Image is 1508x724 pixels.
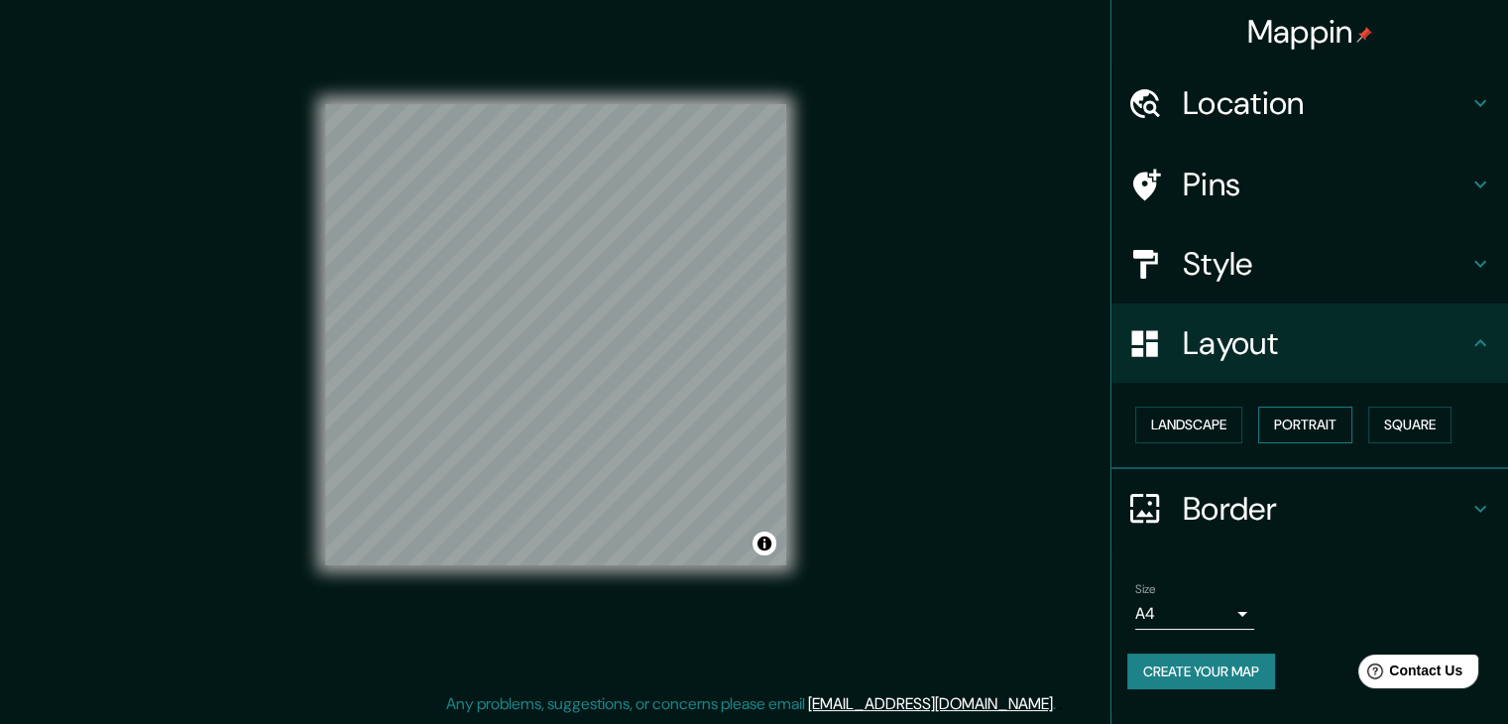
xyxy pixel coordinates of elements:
h4: Style [1183,244,1468,284]
canvas: Map [325,104,786,565]
div: Style [1111,224,1508,303]
iframe: Help widget launcher [1332,647,1486,702]
label: Size [1135,580,1156,597]
button: Create your map [1127,654,1275,690]
h4: Border [1183,489,1468,529]
div: A4 [1135,598,1254,630]
button: Square [1368,407,1451,443]
div: . [1056,692,1059,716]
div: Pins [1111,145,1508,224]
a: [EMAIL_ADDRESS][DOMAIN_NAME] [808,693,1053,714]
h4: Location [1183,83,1468,123]
div: Border [1111,469,1508,548]
h4: Mappin [1247,12,1373,52]
h4: Pins [1183,165,1468,204]
h4: Layout [1183,323,1468,363]
p: Any problems, suggestions, or concerns please email . [446,692,1056,716]
div: . [1059,692,1063,716]
div: Location [1111,63,1508,143]
div: Layout [1111,303,1508,383]
img: pin-icon.png [1356,27,1372,43]
button: Toggle attribution [753,532,776,555]
button: Landscape [1135,407,1242,443]
button: Portrait [1258,407,1352,443]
